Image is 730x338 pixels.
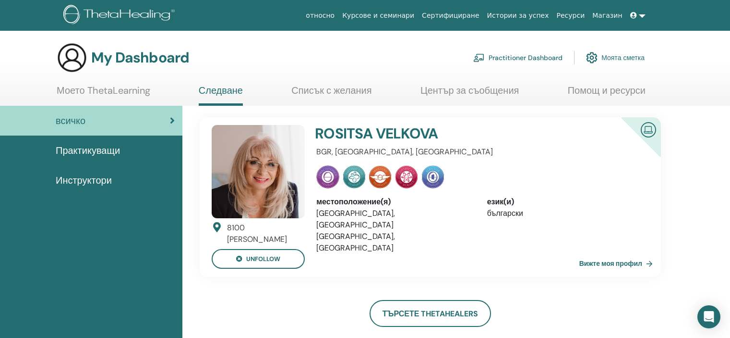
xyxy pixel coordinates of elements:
li: български [487,208,643,219]
img: chalkboard-teacher.svg [473,53,485,62]
li: [GEOGRAPHIC_DATA], [GEOGRAPHIC_DATA] [316,231,472,254]
div: Сертифициран онлайн инструктор [606,117,661,173]
a: Следване [199,85,243,106]
div: език(и) [487,196,643,208]
a: Истории за успех [483,7,553,25]
h4: ROSITSA VELKOVA [315,125,587,142]
div: Open Intercom Messenger [697,305,720,328]
a: Курсове и семинари [338,7,418,25]
a: Магазин [588,7,626,25]
a: Помощ и ресурси [568,85,646,103]
a: Ресурси [553,7,589,25]
div: 8100 [PERSON_NAME] [227,222,305,245]
a: Practitioner Dashboard [473,47,562,68]
img: cog.svg [586,50,598,66]
a: Моето ThetaLearning [57,85,150,103]
img: generic-user-icon.jpg [57,42,87,73]
li: [GEOGRAPHIC_DATA], [GEOGRAPHIC_DATA] [316,208,472,231]
h3: My Dashboard [91,49,189,66]
img: Сертифициран онлайн инструктор [637,118,660,140]
a: относно [302,7,338,25]
p: BGR, [GEOGRAPHIC_DATA], [GEOGRAPHIC_DATA] [316,146,643,158]
a: Център за съобщения [420,85,519,103]
button: Unfollow [212,249,305,269]
a: Търсете ThetaHealers [370,300,491,327]
span: Инструктори [56,173,112,188]
a: Вижте моя профил [579,254,657,273]
img: default.jpg [212,125,305,218]
a: Сертифициране [418,7,483,25]
div: местоположение(я) [316,196,472,208]
span: всичко [56,113,85,128]
a: Списък с желания [291,85,371,103]
span: Практикуващи [56,143,120,158]
img: logo.png [63,5,178,26]
a: Моята сметка [586,47,645,68]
